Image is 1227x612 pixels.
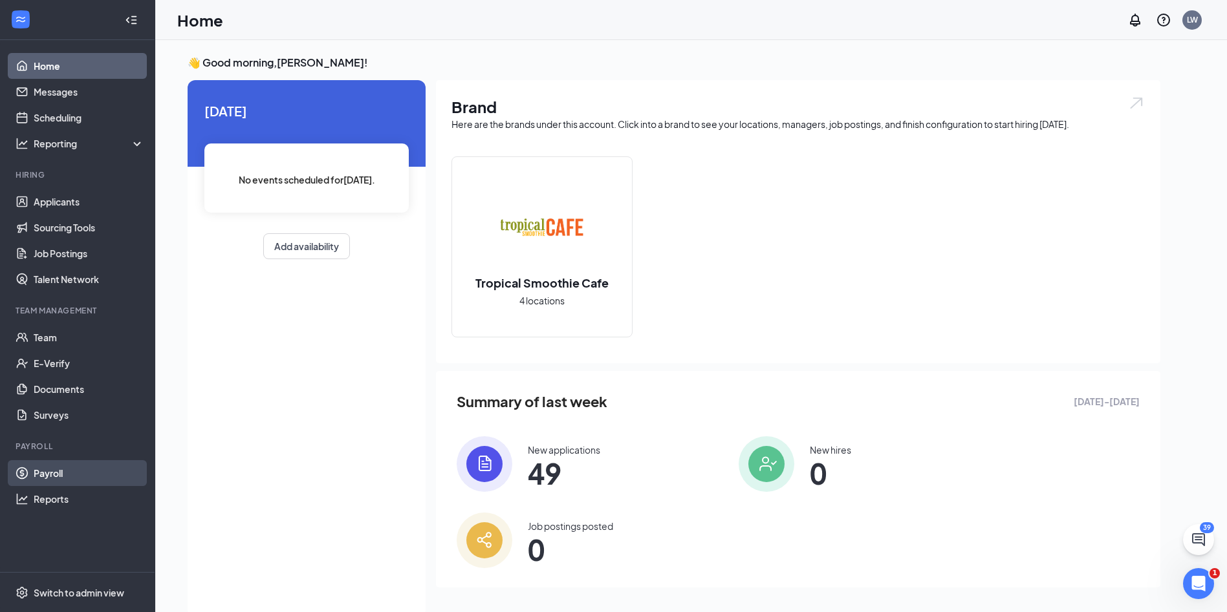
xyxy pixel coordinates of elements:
svg: Collapse [125,14,138,26]
a: Home [34,53,144,79]
div: 39 [1200,522,1214,533]
div: Hiring [16,169,142,180]
a: Documents [34,376,144,402]
h2: Tropical Smoothie Cafe [462,275,622,291]
svg: Settings [16,586,28,599]
h1: Brand [451,96,1145,118]
span: 0 [810,461,851,485]
svg: QuestionInfo [1156,12,1171,28]
div: New applications [528,443,600,456]
span: [DATE] - [DATE] [1074,394,1140,408]
a: Surveys [34,402,144,428]
svg: WorkstreamLogo [14,13,27,26]
button: ChatActive [1183,524,1214,555]
span: 49 [528,461,600,485]
svg: Notifications [1127,12,1143,28]
div: Team Management [16,305,142,316]
img: open.6027fd2a22e1237b5b06.svg [1128,96,1145,111]
a: Scheduling [34,105,144,131]
a: Team [34,324,144,350]
a: Applicants [34,189,144,215]
div: Job postings posted [528,520,613,533]
h3: 👋 Good morning, [PERSON_NAME] ! [188,56,1160,70]
div: Here are the brands under this account. Click into a brand to see your locations, managers, job p... [451,118,1145,131]
svg: Analysis [16,137,28,150]
a: Payroll [34,460,144,486]
div: Payroll [16,441,142,452]
a: Reports [34,486,144,512]
button: Add availability [263,233,350,259]
div: New hires [810,443,851,456]
span: 1 [1210,568,1220,578]
span: Summary of last week [457,390,607,413]
iframe: Intercom live chat [1183,568,1214,599]
a: E-Verify [34,350,144,376]
span: [DATE] [204,101,409,121]
img: Tropical Smoothie Cafe [501,187,583,269]
span: No events scheduled for [DATE] . [239,173,375,187]
img: icon [739,436,794,492]
div: Switch to admin view [34,586,124,599]
div: LW [1187,14,1198,25]
img: icon [457,436,512,492]
h1: Home [177,9,223,31]
div: Reporting [34,137,145,150]
a: Job Postings [34,240,144,266]
img: icon [457,512,512,568]
span: 4 locations [519,293,565,308]
a: Talent Network [34,266,144,292]
span: 0 [528,538,613,561]
a: Sourcing Tools [34,215,144,240]
svg: ChatActive [1191,532,1206,547]
a: Messages [34,79,144,105]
